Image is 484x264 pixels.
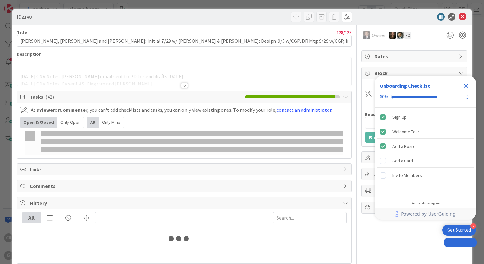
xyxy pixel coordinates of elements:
[374,53,455,60] span: Dates
[22,14,32,20] b: 2148
[17,29,27,35] label: Title
[461,81,471,91] div: Close Checklist
[31,106,332,114] div: As a or , you can't add checklists and tasks, you can only view existing ones. To modify your rol...
[20,117,57,128] div: Open & Closed
[29,29,352,35] div: 128 / 128
[363,31,370,39] img: BG
[375,208,476,220] div: Footer
[375,76,476,220] div: Checklist Container
[372,31,386,39] span: Owner
[365,132,386,143] button: Block
[377,154,474,168] div: Add a Card is incomplete.
[374,187,455,195] span: Mirrors
[377,139,474,153] div: Add a Board is complete.
[374,154,455,161] span: Custom Fields
[392,172,422,179] div: Invite Members
[365,111,380,117] label: Reason
[17,13,32,21] span: ID
[375,108,476,197] div: Checklist items
[277,107,331,113] a: contact an administrator
[392,113,407,121] div: Sign Up
[397,32,404,39] img: CG
[392,142,416,150] div: Add a Board
[377,125,474,139] div: Welcome Tour is complete.
[380,94,471,100] div: Checklist progress: 60%
[470,223,476,229] div: 2
[374,204,455,211] span: Metrics
[378,208,473,220] a: Powered by UserGuiding
[377,168,474,182] div: Invite Members is incomplete.
[30,199,340,207] span: History
[39,107,55,113] b: Viewer
[30,166,340,173] span: Links
[60,107,87,113] b: Commenter
[45,94,54,100] span: ( 42 )
[22,212,41,223] div: All
[442,225,476,236] div: Open Get Started checklist, remaining modules: 2
[377,110,474,124] div: Sign Up is complete.
[447,227,471,233] div: Get Started
[374,69,455,77] span: Block
[57,117,84,128] div: Only Open
[389,32,396,39] img: SB
[17,51,41,57] span: Description
[273,212,347,223] input: Search...
[401,210,455,218] span: Powered by UserGuiding
[411,201,440,206] div: Do not show again
[30,93,242,101] span: Tasks
[380,82,430,90] div: Onboarding Checklist
[87,117,99,128] div: All
[17,35,352,47] input: type card name here...
[374,170,455,178] span: Attachments
[380,94,388,100] div: 60%
[30,182,340,190] span: Comments
[392,157,413,165] div: Add a Card
[404,32,411,39] div: + 2
[99,117,124,128] div: Only Mine
[392,128,419,135] div: Welcome Tour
